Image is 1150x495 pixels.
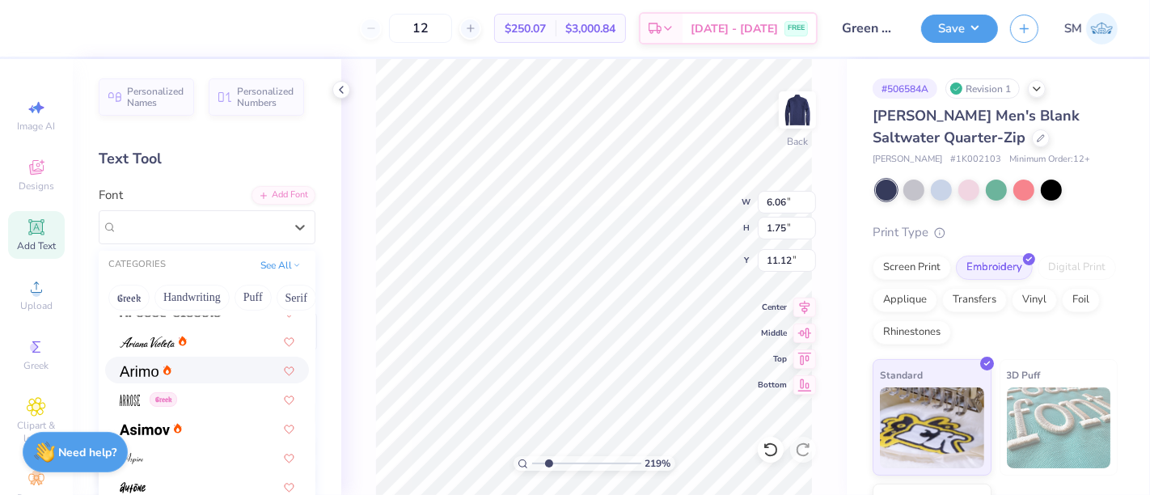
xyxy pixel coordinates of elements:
span: Personalized Names [127,86,184,108]
button: Puff [235,285,272,311]
span: [PERSON_NAME] [873,153,942,167]
img: 3D Puff [1007,387,1111,468]
span: $3,000.84 [565,20,615,37]
div: Applique [873,288,937,312]
span: Image AI [18,120,56,133]
span: Upload [20,299,53,312]
span: Clipart & logos [8,419,65,445]
div: Embroidery [956,256,1033,280]
span: [PERSON_NAME] Men's Blank Saltwater Quarter-Zip [873,106,1080,147]
div: Add Font [252,186,315,205]
span: SM [1064,19,1082,38]
img: Shruthi Mohan [1086,13,1118,44]
img: Back [781,94,814,126]
div: Transfers [942,288,1007,312]
div: # 506584A [873,78,937,99]
span: # 1K002103 [950,153,1001,167]
button: Serif [277,285,316,311]
span: $250.07 [505,20,546,37]
span: Standard [880,366,923,383]
div: Screen Print [873,256,951,280]
span: FREE [788,23,805,34]
img: Arimo [120,366,159,377]
span: Add Text [17,239,56,252]
div: Text Tool [99,148,315,170]
span: Middle [758,328,787,339]
span: [DATE] - [DATE] [691,20,778,37]
img: Aspire [120,453,143,464]
button: See All [256,257,306,273]
span: Top [758,353,787,365]
div: Foil [1062,288,1100,312]
span: 219 % [645,456,671,471]
span: Designs [19,180,54,192]
button: Save [921,15,998,43]
div: Vinyl [1012,288,1057,312]
div: Revision 1 [945,78,1020,99]
div: Back [787,134,808,149]
span: 3D Puff [1007,366,1041,383]
span: Bottom [758,379,787,391]
button: Greek [108,285,150,311]
img: Standard [880,387,984,468]
img: Ariana Violeta [120,336,175,348]
span: Center [758,302,787,313]
div: Rhinestones [873,320,951,345]
div: Digital Print [1038,256,1116,280]
span: Minimum Order: 12 + [1009,153,1090,167]
input: Untitled Design [830,12,909,44]
span: Greek [24,359,49,372]
span: Greek [150,392,177,407]
span: Personalized Numbers [237,86,294,108]
a: SM [1064,13,1118,44]
img: Autone [120,482,146,493]
label: Font [99,186,123,205]
strong: Need help? [59,445,117,460]
div: Print Type [873,223,1118,242]
img: Asimov [120,424,170,435]
input: – – [389,14,452,43]
div: CATEGORIES [108,258,166,272]
button: Handwriting [154,285,230,311]
img: Arrose [120,395,140,406]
